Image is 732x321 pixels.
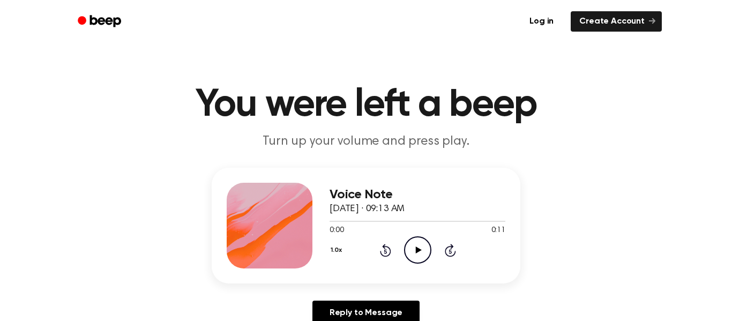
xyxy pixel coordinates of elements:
span: 0:00 [330,225,343,236]
button: 1.0x [330,241,346,259]
span: 0:11 [491,225,505,236]
h1: You were left a beep [92,86,640,124]
span: [DATE] · 09:13 AM [330,204,405,214]
p: Turn up your volume and press play. [160,133,572,151]
h3: Voice Note [330,188,505,202]
a: Beep [70,11,131,32]
a: Create Account [571,11,662,32]
a: Log in [519,9,564,34]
